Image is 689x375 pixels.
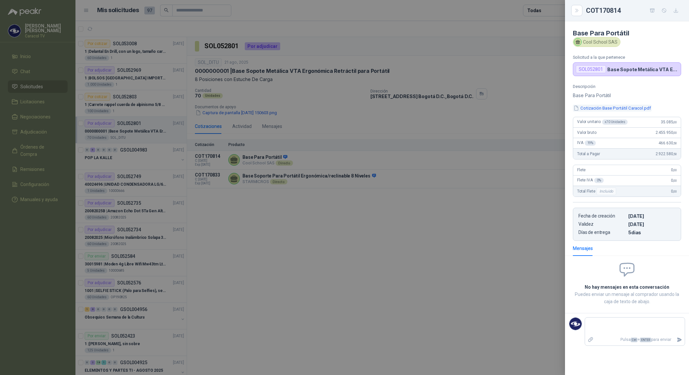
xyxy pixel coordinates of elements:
[577,152,600,156] span: Total a Pagar
[573,37,620,47] div: Cool School SAS
[671,168,677,172] span: 0
[673,152,677,156] span: ,50
[671,189,677,194] span: 0
[631,338,637,342] span: Ctrl
[628,230,676,235] p: 5 dias
[671,178,677,183] span: 0
[573,283,681,291] h2: No hay mensajes en esta conversación
[596,334,674,345] p: Pulsa + para enviar
[577,168,586,172] span: Flete
[569,318,582,330] img: Company Logo
[594,178,604,183] div: 0 %
[596,187,616,195] div: Incluido
[628,213,676,219] p: [DATE]
[673,141,677,145] span: ,50
[577,119,628,125] span: Valor unitario
[573,29,681,37] h4: Base Para Portátil
[585,140,596,146] div: 19 %
[674,334,685,345] button: Enviar
[578,230,626,235] p: Días de entrega
[661,120,677,124] span: 35.085
[585,334,596,345] label: Adjuntar archivos
[673,120,677,124] span: ,00
[573,245,593,252] div: Mensajes
[640,338,651,342] span: ENTER
[673,190,677,193] span: ,00
[576,65,606,73] div: SOL052801
[573,92,681,99] p: Base Para Portátil
[602,119,628,125] div: x 70 Unidades
[656,152,677,156] span: 2.922.580
[573,84,681,89] p: Descripción
[673,168,677,172] span: ,00
[573,55,681,60] p: Solicitud a la que pertenece
[573,291,681,305] p: Puedes enviar un mensaje al comprador usando la caja de texto de abajo.
[586,5,681,16] div: COT170814
[573,105,652,112] button: Cotización Base Portátil Caracol.pdf
[673,131,677,135] span: ,00
[577,178,604,183] span: Flete IVA
[573,7,581,14] button: Close
[658,141,677,145] span: 466.630
[577,140,596,146] span: IVA
[628,221,676,227] p: [DATE]
[578,221,626,227] p: Validez
[607,67,678,72] p: Base Sopote Metálica VTA Ergonómica Retráctil para Portátil
[578,213,626,219] p: Fecha de creación
[656,130,677,135] span: 2.455.950
[673,179,677,182] span: ,00
[577,130,596,135] span: Valor bruto
[577,187,617,195] span: Total Flete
